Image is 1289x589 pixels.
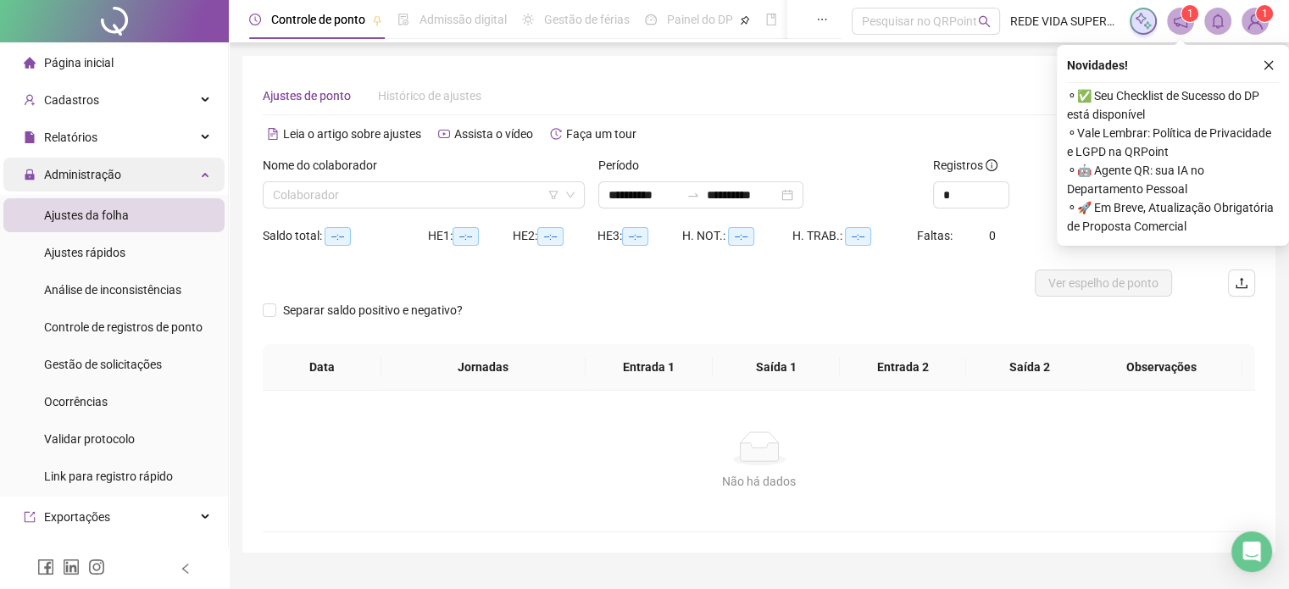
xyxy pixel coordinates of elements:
[44,432,135,446] span: Validar protocolo
[271,13,365,26] span: Controle de ponto
[1235,276,1248,290] span: upload
[1231,531,1272,572] div: Open Intercom Messenger
[325,227,351,246] span: --:--
[1067,124,1279,161] span: ⚬ Vale Lembrar: Política de Privacidade e LGPD na QRPoint
[44,395,108,408] span: Ocorrências
[381,344,586,391] th: Jornadas
[419,13,507,26] span: Admissão digital
[586,344,713,391] th: Entrada 1
[1067,86,1279,124] span: ⚬ ✅ Seu Checklist de Sucesso do DP está disponível
[513,226,597,246] div: HE 2:
[37,558,54,575] span: facebook
[44,320,203,334] span: Controle de registros de ponto
[267,128,279,140] span: file-text
[1256,5,1273,22] sup: Atualize o seu contato no menu Meus Dados
[566,127,636,141] span: Faça um tour
[44,208,129,222] span: Ajustes da folha
[1173,14,1188,29] span: notification
[1134,12,1153,31] img: sparkle-icon.fc2bf0ac1784a2077858766a79e2daf3.svg
[537,227,564,246] span: --:--
[454,127,533,141] span: Assista o vídeo
[44,547,107,561] span: Integrações
[1262,8,1268,19] span: 1
[1035,269,1172,297] button: Ver espelho de ponto
[283,472,1235,491] div: Não há dados
[24,94,36,106] span: user-add
[682,226,792,246] div: H. NOT.:
[544,13,630,26] span: Gestão de férias
[276,301,469,320] span: Separar saldo positivo e negativo?
[378,89,481,103] span: Histórico de ajustes
[989,229,996,242] span: 0
[44,283,181,297] span: Análise de inconsistências
[24,511,36,523] span: export
[263,344,381,391] th: Data
[978,15,991,28] span: search
[453,227,479,246] span: --:--
[438,128,450,140] span: youtube
[44,56,114,69] span: Página inicial
[845,227,871,246] span: --:--
[397,14,409,25] span: file-done
[933,156,997,175] span: Registros
[713,344,840,391] th: Saída 1
[180,563,192,575] span: left
[1067,198,1279,236] span: ⚬ 🚀 Em Breve, Atualização Obrigatória de Proposta Comercial
[88,558,105,575] span: instagram
[598,156,650,175] label: Período
[1181,5,1198,22] sup: 1
[44,246,125,259] span: Ajustes rápidos
[966,344,1093,391] th: Saída 2
[1095,358,1230,376] span: Observações
[263,156,388,175] label: Nome do colaborador
[1210,14,1225,29] span: bell
[816,14,828,25] span: ellipsis
[565,190,575,200] span: down
[1187,8,1193,19] span: 1
[667,13,733,26] span: Painel do DP
[917,229,955,242] span: Faltas:
[249,14,261,25] span: clock-circle
[428,226,513,246] div: HE 1:
[728,227,754,246] span: --:--
[283,127,421,141] span: Leia o artigo sobre ajustes
[1081,344,1243,391] th: Observações
[597,226,682,246] div: HE 3:
[263,89,351,103] span: Ajustes de ponto
[44,470,173,483] span: Link para registro rápido
[24,57,36,69] span: home
[372,15,382,25] span: pushpin
[24,131,36,143] span: file
[622,227,648,246] span: --:--
[1242,8,1268,34] img: 1924
[1067,161,1279,198] span: ⚬ 🤖 Agente QR: sua IA no Departamento Pessoal
[44,168,121,181] span: Administração
[765,14,777,25] span: book
[63,558,80,575] span: linkedin
[550,128,562,140] span: history
[44,93,99,107] span: Cadastros
[44,510,110,524] span: Exportações
[986,159,997,171] span: info-circle
[24,169,36,181] span: lock
[263,226,428,246] div: Saldo total:
[44,358,162,371] span: Gestão de solicitações
[686,188,700,202] span: to
[1010,12,1120,31] span: REDE VIDA SUPERMERCADOS LTDA
[840,344,967,391] th: Entrada 2
[44,131,97,144] span: Relatórios
[1067,56,1128,75] span: Novidades !
[1263,59,1275,71] span: close
[686,188,700,202] span: swap-right
[548,190,558,200] span: filter
[522,14,534,25] span: sun
[792,226,916,246] div: H. TRAB.:
[740,15,750,25] span: pushpin
[645,14,657,25] span: dashboard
